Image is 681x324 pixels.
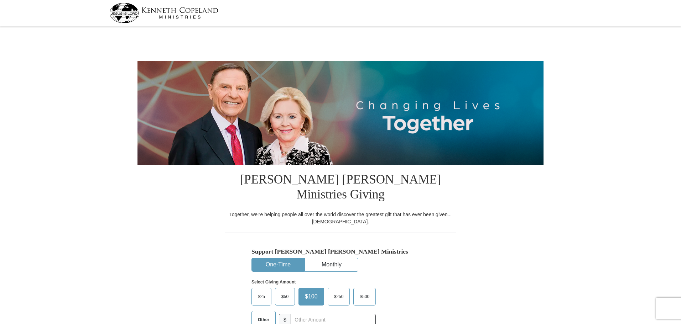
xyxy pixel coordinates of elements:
[225,211,456,225] div: Together, we're helping people all over the world discover the greatest gift that has ever been g...
[251,248,430,255] h5: Support [PERSON_NAME] [PERSON_NAME] Ministries
[251,280,296,285] strong: Select Giving Amount
[278,291,292,302] span: $50
[109,3,218,23] img: kcm-header-logo.svg
[301,291,321,302] span: $100
[254,291,269,302] span: $25
[305,258,358,271] button: Monthly
[252,258,305,271] button: One-Time
[356,291,373,302] span: $500
[225,165,456,211] h1: [PERSON_NAME] [PERSON_NAME] Ministries Giving
[331,291,347,302] span: $250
